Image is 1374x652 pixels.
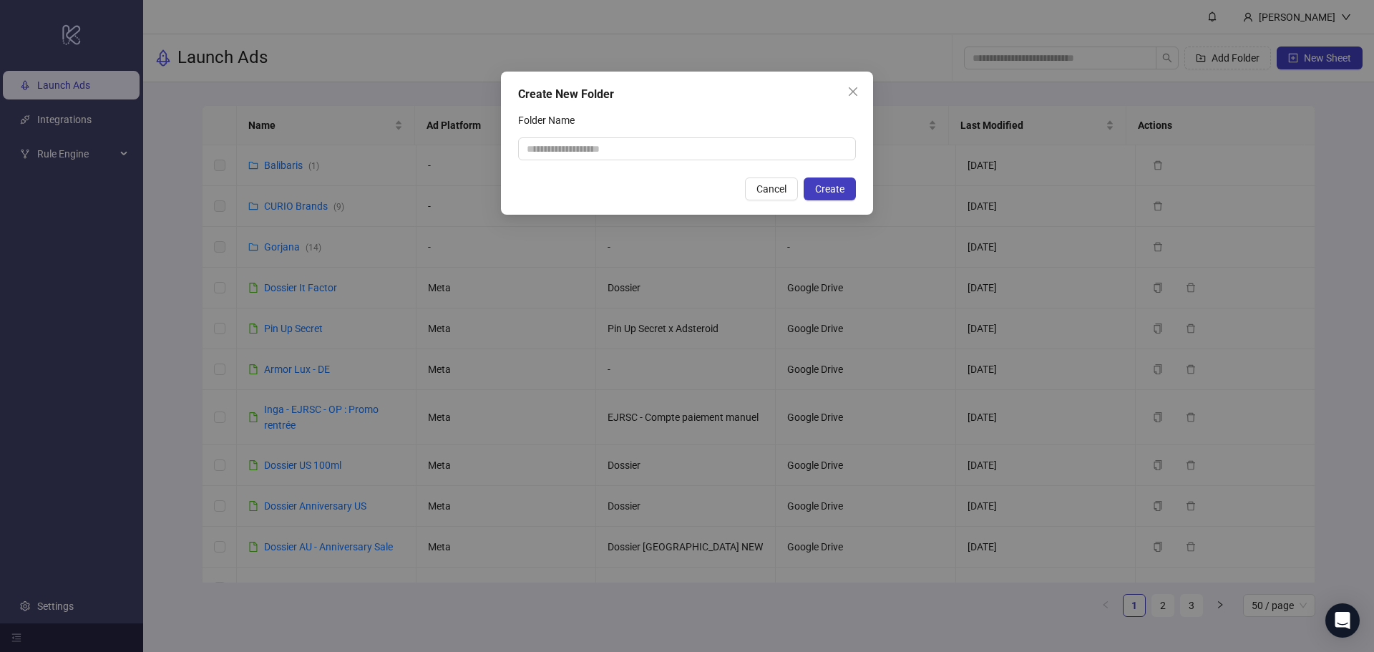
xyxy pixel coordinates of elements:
span: Cancel [756,183,786,195]
button: Close [842,80,864,103]
span: Create [815,183,844,195]
input: Folder Name [518,137,856,160]
label: Folder Name [518,109,584,132]
div: Open Intercom Messenger [1325,603,1360,638]
span: close [847,86,859,97]
button: Cancel [745,177,798,200]
div: Create New Folder [518,86,856,103]
button: Create [804,177,856,200]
